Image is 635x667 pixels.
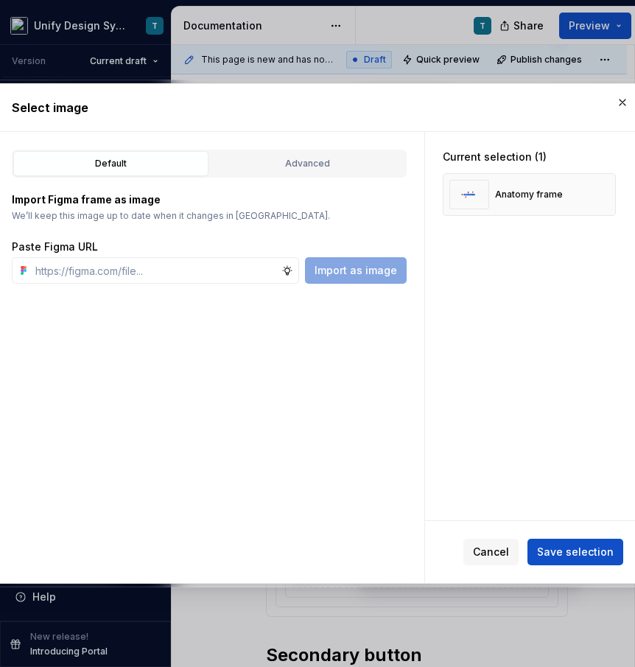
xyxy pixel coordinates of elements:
[527,539,623,565] button: Save selection
[215,156,400,171] div: Advanced
[29,257,281,284] input: https://figma.com/file...
[12,99,623,116] h2: Select image
[463,539,519,565] button: Cancel
[12,240,98,254] label: Paste Figma URL
[12,210,407,222] p: We’ll keep this image up to date when it changes in [GEOGRAPHIC_DATA].
[12,192,407,207] p: Import Figma frame as image
[537,545,614,559] span: Save selection
[495,189,563,200] div: Anatomy frame
[443,150,616,164] div: Current selection (1)
[473,545,509,559] span: Cancel
[18,156,203,171] div: Default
